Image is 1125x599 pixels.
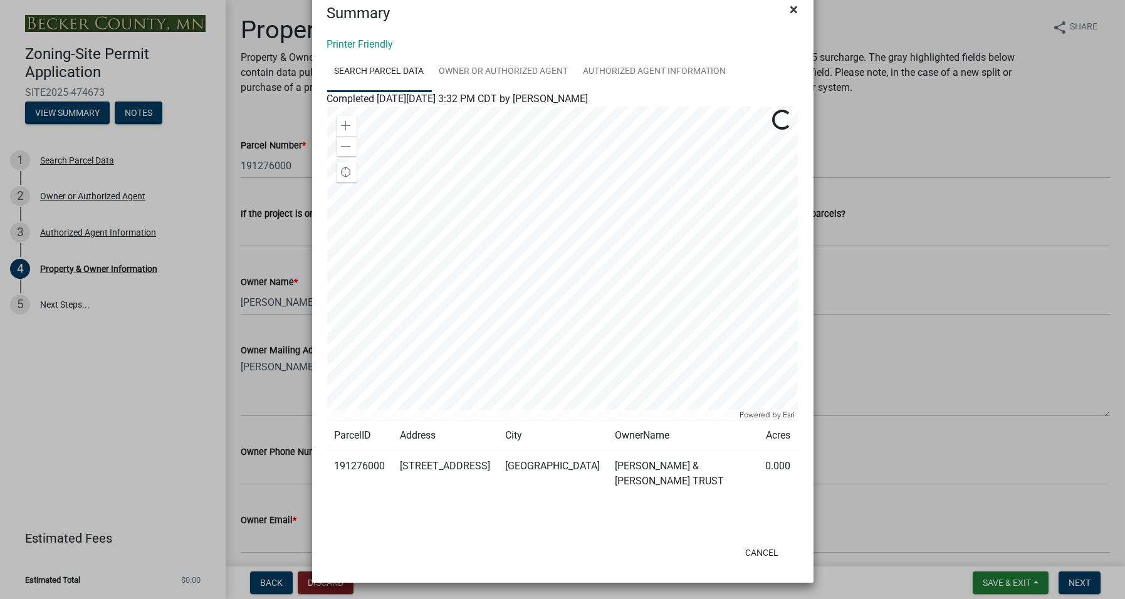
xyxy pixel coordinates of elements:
[737,410,798,420] div: Powered by
[758,420,798,451] td: Acres
[758,451,798,497] td: 0.000
[337,116,357,136] div: Zoom in
[327,52,432,92] a: Search Parcel Data
[327,38,394,50] a: Printer Friendly
[432,52,576,92] a: Owner or Authorized Agent
[393,451,498,497] td: [STREET_ADDRESS]
[393,420,498,451] td: Address
[337,162,357,182] div: Find my location
[498,420,608,451] td: City
[327,451,393,497] td: 191276000
[327,420,393,451] td: ParcelID
[790,1,798,18] span: ×
[608,451,758,497] td: [PERSON_NAME] & [PERSON_NAME] TRUST
[327,2,390,24] h4: Summary
[608,420,758,451] td: OwnerName
[783,410,795,419] a: Esri
[576,52,734,92] a: Authorized Agent Information
[498,451,608,497] td: [GEOGRAPHIC_DATA]
[337,136,357,156] div: Zoom out
[327,93,589,105] span: Completed [DATE][DATE] 3:32 PM CDT by [PERSON_NAME]
[735,541,788,564] button: Cancel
